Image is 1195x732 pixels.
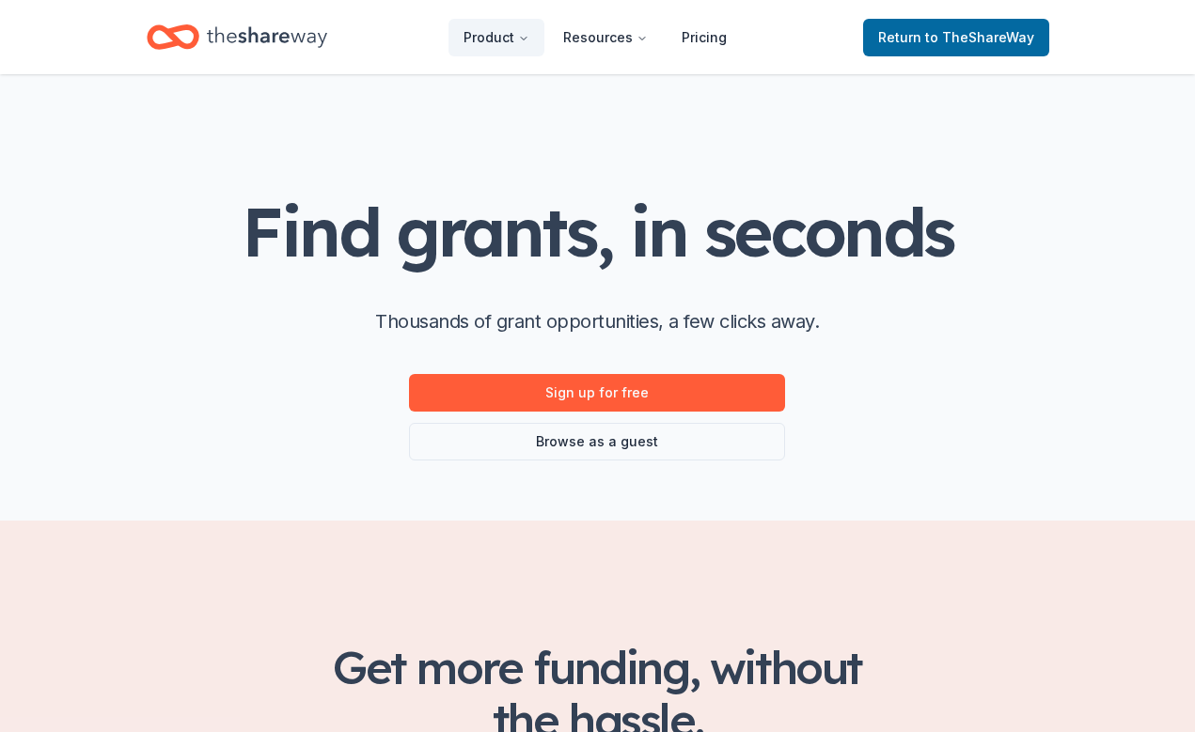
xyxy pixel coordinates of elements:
span: to TheShareWay [925,29,1034,45]
p: Thousands of grant opportunities, a few clicks away. [375,306,819,336]
a: Home [147,15,327,59]
button: Resources [548,19,663,56]
a: Sign up for free [409,374,785,412]
a: Browse as a guest [409,423,785,460]
a: Pricing [667,19,742,56]
nav: Main [448,15,742,59]
span: Return [878,26,1034,49]
button: Product [448,19,544,56]
h1: Find grants, in seconds [242,195,952,269]
a: Returnto TheShareWay [863,19,1049,56]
